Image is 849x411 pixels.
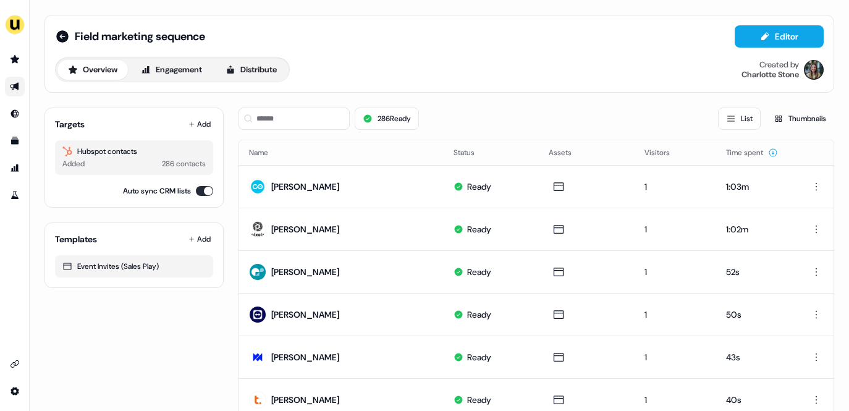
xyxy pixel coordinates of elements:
th: Assets [539,140,634,165]
div: 40s [726,394,785,406]
div: Targets [55,118,85,130]
div: 1 [644,180,706,193]
button: Editor [735,25,824,48]
div: 1:02m [726,223,785,235]
div: Added [62,158,85,170]
div: [PERSON_NAME] [271,223,339,235]
button: 286Ready [355,108,419,130]
a: Go to templates [5,131,25,151]
div: [PERSON_NAME] [271,308,339,321]
button: Thumbnails [766,108,834,130]
button: Overview [57,60,128,80]
button: Add [186,231,213,248]
div: Ready [467,180,491,193]
a: Go to prospects [5,49,25,69]
div: [PERSON_NAME] [271,394,339,406]
div: Ready [467,394,491,406]
div: 286 contacts [162,158,206,170]
div: 52s [726,266,785,278]
div: Hubspot contacts [62,145,206,158]
a: Go to experiments [5,185,25,205]
div: 43s [726,351,785,363]
div: Ready [467,308,491,321]
div: Created by [759,60,799,70]
div: Ready [467,266,491,278]
button: Visitors [644,142,685,164]
span: Field marketing sequence [75,29,205,44]
button: Engagement [130,60,213,80]
a: Go to integrations [5,381,25,401]
button: Add [186,116,213,133]
div: 1 [644,223,706,235]
div: [PERSON_NAME] [271,351,339,363]
button: Distribute [215,60,287,80]
div: Templates [55,233,97,245]
a: Editor [735,32,824,44]
div: 50s [726,308,785,321]
label: Auto sync CRM lists [123,185,191,197]
div: [PERSON_NAME] [271,266,339,278]
div: Ready [467,223,491,235]
button: List [718,108,761,130]
div: 1 [644,351,706,363]
div: Event Invites (Sales Play) [62,260,206,273]
div: 1 [644,308,706,321]
a: Go to outbound experience [5,77,25,96]
a: Go to integrations [5,354,25,374]
a: Go to Inbound [5,104,25,124]
img: Charlotte [804,60,824,80]
div: 1:03m [726,180,785,193]
button: Status [454,142,489,164]
div: Ready [467,351,491,363]
div: 1 [644,266,706,278]
div: 1 [644,394,706,406]
button: Name [249,142,283,164]
div: Charlotte Stone [741,70,799,80]
div: [PERSON_NAME] [271,180,339,193]
a: Go to attribution [5,158,25,178]
button: Time spent [726,142,778,164]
